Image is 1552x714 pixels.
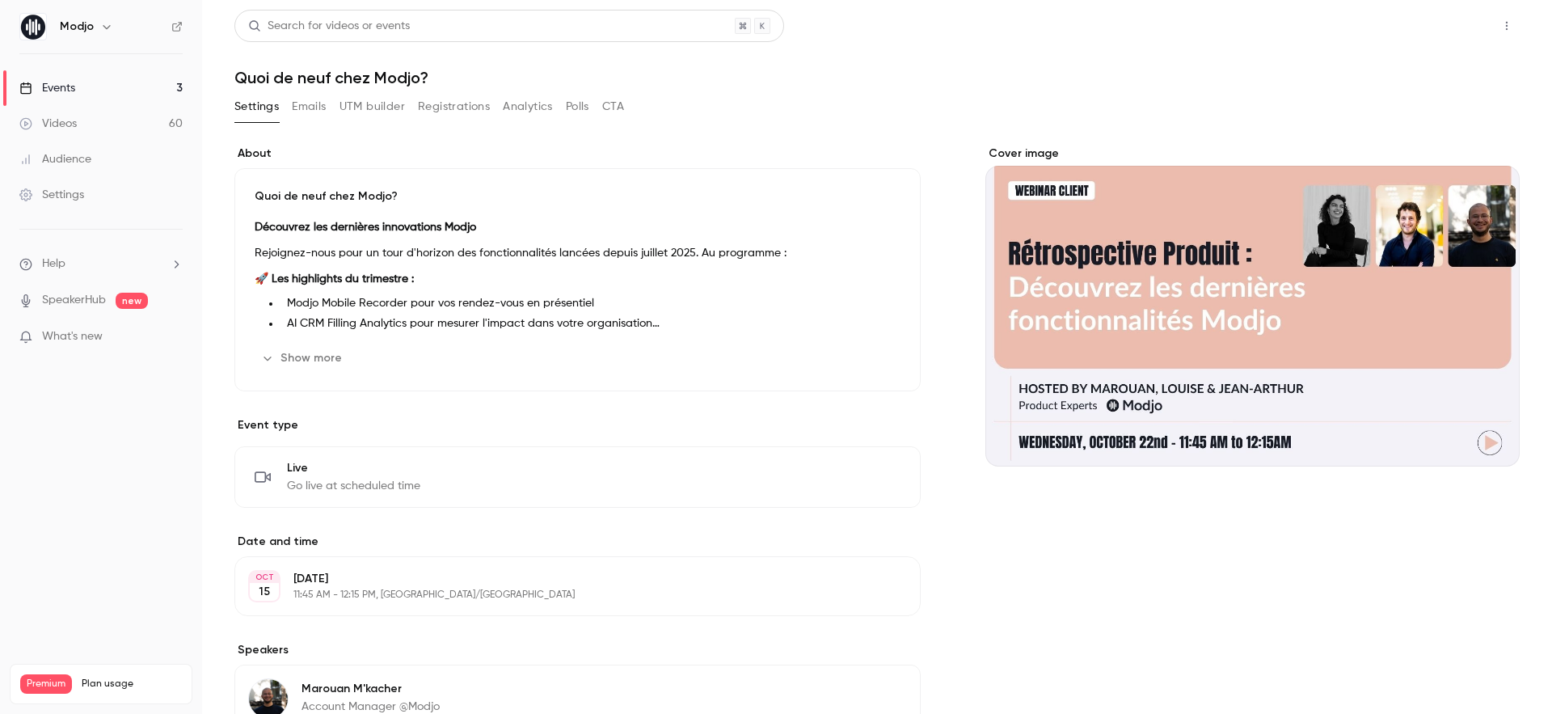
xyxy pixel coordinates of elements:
span: Help [42,256,65,273]
p: Quoi de neuf chez Modjo? [255,188,900,205]
button: Settings [234,94,279,120]
span: What's new [42,328,103,345]
p: 15 [259,584,270,600]
div: Settings [19,187,84,203]
strong: Découvrez les dernières innovations Modjo [255,222,476,233]
button: Show more [255,345,352,371]
a: SpeakerHub [42,292,106,309]
label: Date and time [234,534,921,550]
section: Cover image [985,146,1520,467]
div: Audience [19,151,91,167]
label: Speakers [234,642,921,658]
p: [DATE] [293,571,835,587]
button: Polls [566,94,589,120]
label: Cover image [985,146,1520,162]
span: Plan usage [82,678,182,691]
span: Go live at scheduled time [287,478,420,494]
button: CTA [602,94,624,120]
label: About [234,146,921,162]
button: Registrations [418,94,490,120]
button: Analytics [503,94,553,120]
h1: Quoi de neuf chez Modjo? [234,68,1520,87]
button: Emails [292,94,326,120]
span: Live [287,460,420,476]
p: Rejoignez-nous pour un tour d'horizon des fonctionnalités lancées depuis juillet 2025. Au program... [255,243,900,263]
li: Modjo Mobile Recorder pour vos rendez-vous en présentiel [280,295,900,312]
p: Marouan M'kacher [302,681,440,697]
button: UTM builder [339,94,405,120]
p: Event type [234,417,921,433]
div: Videos [19,116,77,132]
span: new [116,293,148,309]
p: 11:45 AM - 12:15 PM, [GEOGRAPHIC_DATA]/[GEOGRAPHIC_DATA] [293,589,835,602]
li: AI CRM Filling Analytics pour mesurer l'impact dans votre organisation [280,315,900,332]
img: Modjo [20,14,46,40]
button: Share [1417,10,1481,42]
strong: 🚀 Les highlights du trimestre : [255,273,414,285]
div: OCT [250,572,279,583]
div: Events [19,80,75,96]
li: help-dropdown-opener [19,256,183,273]
div: Search for videos or events [248,18,410,35]
h6: Modjo [60,19,94,35]
span: Premium [20,674,72,694]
